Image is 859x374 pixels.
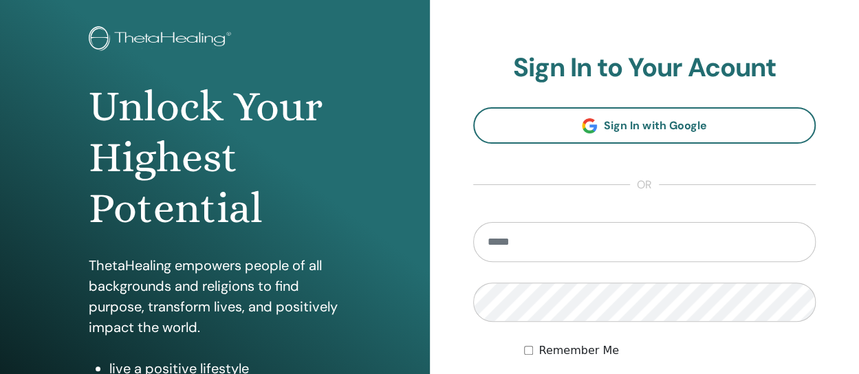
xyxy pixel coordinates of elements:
[473,107,816,144] a: Sign In with Google
[604,118,706,133] span: Sign In with Google
[539,342,619,359] label: Remember Me
[89,255,340,338] p: ThetaHealing empowers people of all backgrounds and religions to find purpose, transform lives, a...
[89,81,340,234] h1: Unlock Your Highest Potential
[524,342,816,359] div: Keep me authenticated indefinitely or until I manually logout
[630,177,659,193] span: or
[473,52,816,84] h2: Sign In to Your Acount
